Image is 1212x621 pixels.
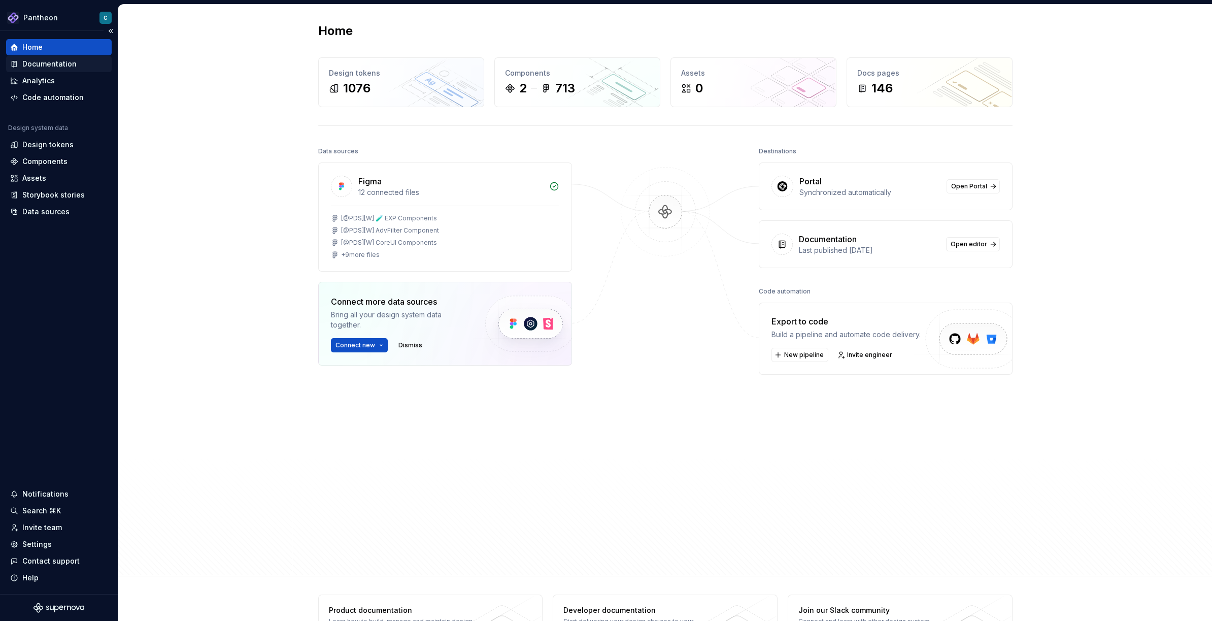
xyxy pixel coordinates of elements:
div: Assets [22,173,46,183]
button: Collapse sidebar [104,24,118,38]
div: Documentation [799,233,857,245]
div: Design system data [8,124,68,132]
div: Help [22,573,39,583]
div: Analytics [22,76,55,86]
div: Build a pipeline and automate code delivery. [771,330,921,340]
div: Code automation [759,284,811,299]
a: Assets [6,170,112,186]
div: 146 [871,80,893,96]
button: Connect new [331,338,388,352]
a: Code automation [6,89,112,106]
div: [@PDS][W] 🧪 EXP Components [341,214,437,222]
h2: Home [318,23,353,39]
a: Open editor [946,237,1000,251]
a: Home [6,39,112,55]
div: Components [22,156,68,167]
div: Join our Slack community [798,605,946,615]
svg: Supernova Logo [33,603,84,613]
a: Design tokens1076 [318,57,484,107]
div: [@PDS][W] CoreUI Components [341,239,437,247]
span: Open editor [951,240,987,248]
a: Assets0 [670,57,836,107]
div: Assets [681,68,826,78]
div: Pantheon [23,13,58,23]
div: Last published [DATE] [799,245,940,255]
button: Notifications [6,486,112,502]
div: 1076 [343,80,371,96]
div: Export to code [771,315,921,328]
span: Dismiss [398,341,422,349]
span: New pipeline [784,351,824,359]
img: 2ea59a0b-fef9-4013-8350-748cea000017.png [7,12,19,24]
span: Connect new [335,341,375,349]
div: Home [22,42,43,52]
div: Data sources [318,144,358,158]
a: Figma12 connected files[@PDS][W] 🧪 EXP Components[@PDS][W] AdvFilter Component[@PDS][W] CoreUI Co... [318,162,572,272]
div: 0 [695,80,703,96]
button: New pipeline [771,348,828,362]
div: Synchronized automatically [799,187,940,198]
div: Documentation [22,59,77,69]
div: 713 [555,80,575,96]
a: Settings [6,536,112,552]
a: Components [6,153,112,170]
div: Search ⌘K [22,506,61,516]
div: + 9 more files [341,251,380,259]
div: Components [505,68,650,78]
span: Invite engineer [847,351,892,359]
a: Open Portal [947,179,1000,193]
div: Bring all your design system data together. [331,310,468,330]
div: Contact support [22,556,80,566]
a: Storybook stories [6,187,112,203]
div: Code automation [22,92,84,103]
div: Figma [358,175,382,187]
button: Contact support [6,553,112,569]
div: Docs pages [857,68,1002,78]
a: Invite engineer [834,348,897,362]
button: Dismiss [394,338,427,352]
a: Data sources [6,204,112,220]
div: Design tokens [22,140,74,150]
div: 2 [519,80,527,96]
div: Design tokens [329,68,474,78]
button: Help [6,570,112,586]
a: Components2713 [494,57,660,107]
a: Invite team [6,519,112,536]
a: Documentation [6,56,112,72]
button: Search ⌘K [6,503,112,519]
div: Destinations [759,144,796,158]
div: Storybook stories [22,190,85,200]
div: Developer documentation [563,605,711,615]
span: Open Portal [951,182,987,190]
div: Portal [799,175,822,187]
div: 12 connected files [358,187,543,198]
a: Analytics [6,73,112,89]
div: Product documentation [329,605,477,615]
div: Invite team [22,522,62,533]
div: C [104,14,108,22]
div: [@PDS][W] AdvFilter Component [341,226,439,235]
a: Design tokens [6,137,112,153]
a: Docs pages146 [847,57,1013,107]
div: Connect more data sources [331,296,468,308]
div: Settings [22,539,52,549]
div: Notifications [22,489,69,499]
div: Data sources [22,207,70,217]
button: PantheonC [2,7,116,28]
